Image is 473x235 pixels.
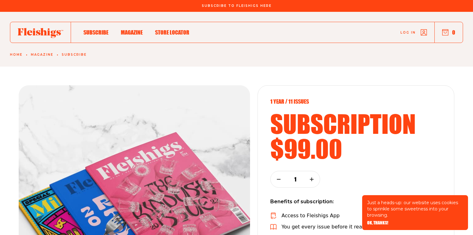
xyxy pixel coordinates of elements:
p: 1 [291,176,299,183]
a: Subscribe [83,28,108,36]
h2: $99.00 [270,136,442,161]
span: Store locator [155,29,189,36]
a: Store locator [155,28,189,36]
span: Magazine [121,29,143,36]
span: Subscribe To Fleishigs Here [202,4,272,8]
p: Just a heads-up: our website uses cookies to sprinkle some sweetness into your browsing. [367,200,463,218]
p: Access to Fleishigs App [281,212,340,219]
p: 1 year / 11 Issues [270,98,442,105]
a: Subscribe [62,53,87,57]
span: Subscribe [83,29,108,36]
a: Log in [400,29,427,35]
a: Home [10,53,22,57]
p: You get every issue before it reaches newsstands [281,223,404,231]
button: OK, THANKS! [367,221,388,225]
a: Magazine [121,28,143,36]
button: 0 [442,29,455,36]
a: Subscribe To Fleishigs Here [201,4,273,7]
span: Log in [400,30,416,35]
h2: subscription [270,111,442,136]
p: Benefits of subscription: [270,198,442,206]
a: Magazine [31,53,53,57]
